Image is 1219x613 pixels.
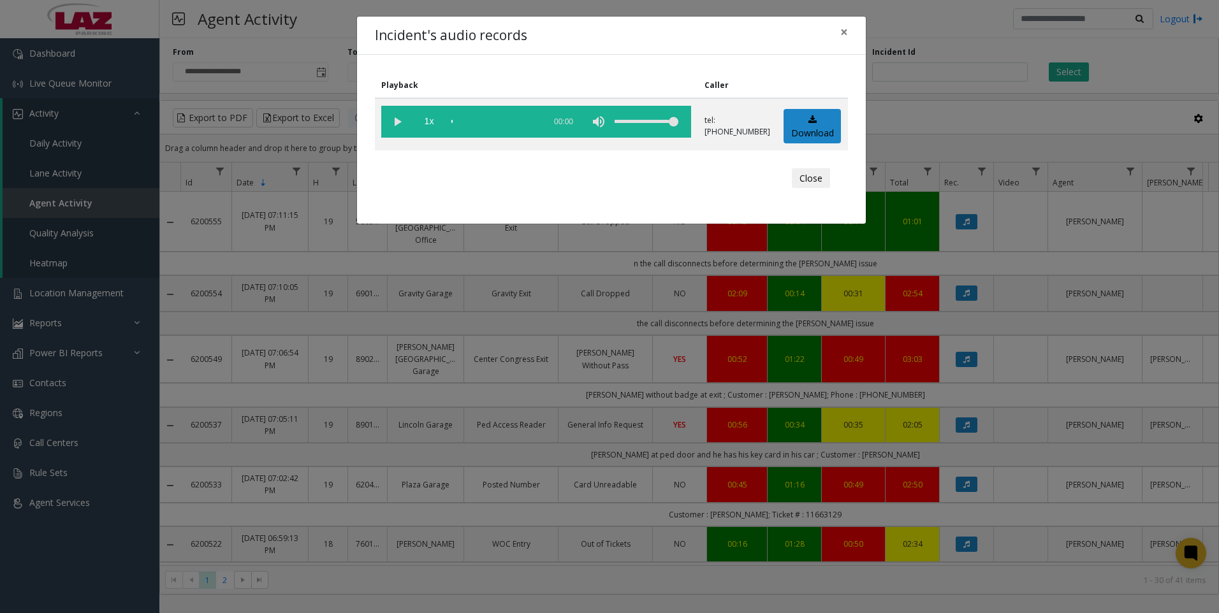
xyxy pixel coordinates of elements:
[413,106,445,138] span: playback speed button
[375,73,698,98] th: Playback
[698,73,777,98] th: Caller
[840,23,848,41] span: ×
[451,106,538,138] div: scrub bar
[615,106,678,138] div: volume level
[784,109,841,144] a: Download
[704,115,770,138] p: tel:[PHONE_NUMBER]
[375,25,527,46] h4: Incident's audio records
[792,168,830,189] button: Close
[831,17,857,48] button: Close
